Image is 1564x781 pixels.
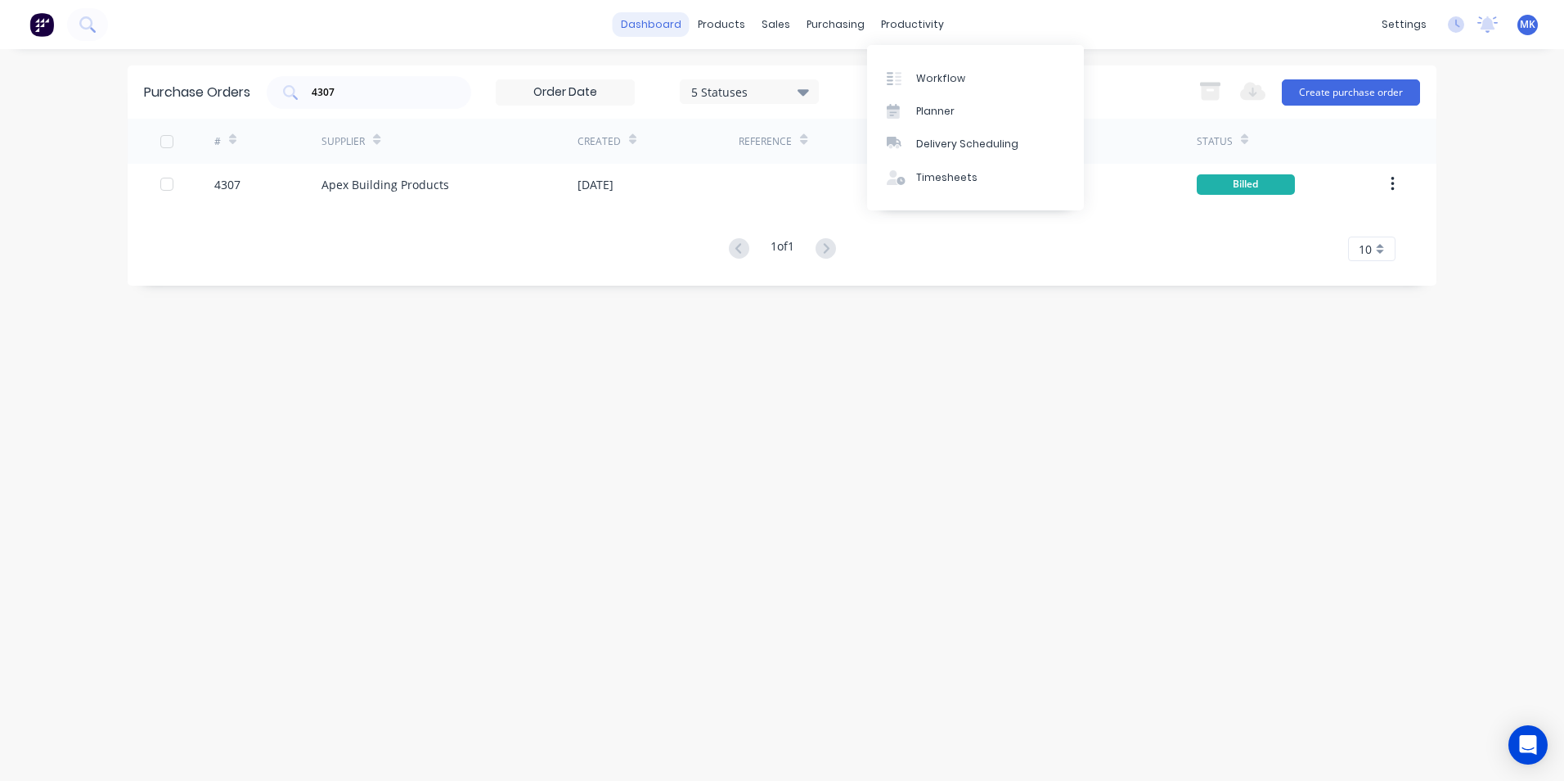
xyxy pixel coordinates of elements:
[916,170,978,185] div: Timesheets
[321,176,449,193] div: Apex Building Products
[867,61,1084,94] a: Workflow
[29,12,54,37] img: Factory
[867,95,1084,128] a: Planner
[798,12,873,37] div: purchasing
[916,104,955,119] div: Planner
[578,176,613,193] div: [DATE]
[739,134,792,149] div: Reference
[753,12,798,37] div: sales
[144,83,250,102] div: Purchase Orders
[1373,12,1435,37] div: settings
[867,161,1084,194] a: Timesheets
[690,12,753,37] div: products
[214,176,240,193] div: 4307
[1520,17,1535,32] span: MK
[1508,725,1548,765] div: Open Intercom Messenger
[1282,79,1420,106] button: Create purchase order
[310,84,446,101] input: Search purchase orders...
[1197,134,1233,149] div: Status
[867,128,1084,160] a: Delivery Scheduling
[1359,241,1372,258] span: 10
[578,134,621,149] div: Created
[691,83,808,100] div: 5 Statuses
[214,134,221,149] div: #
[916,137,1018,151] div: Delivery Scheduling
[613,12,690,37] a: dashboard
[497,80,634,105] input: Order Date
[1197,174,1295,195] div: Billed
[321,134,365,149] div: Supplier
[916,71,965,86] div: Workflow
[873,12,952,37] div: productivity
[771,237,794,261] div: 1 of 1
